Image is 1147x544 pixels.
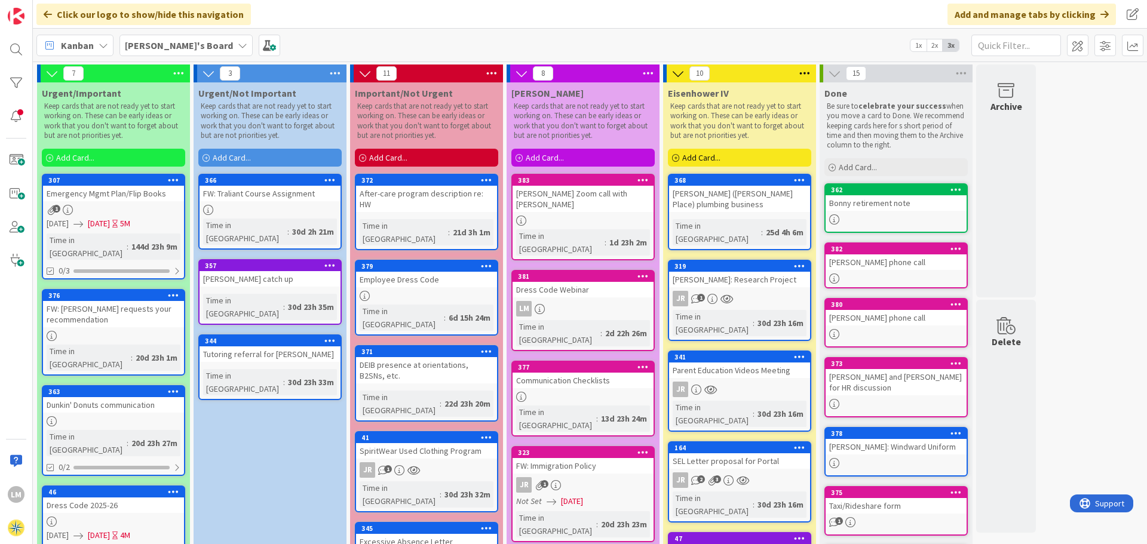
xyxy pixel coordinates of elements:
div: 368 [674,176,810,185]
div: Time in [GEOGRAPHIC_DATA] [516,511,596,537]
div: 363 [48,388,184,396]
div: 323FW: Immigration Policy [513,447,654,474]
div: [PERSON_NAME] phone call [826,310,967,325]
div: Time in [GEOGRAPHIC_DATA] [203,369,283,395]
div: 20d 23h 1m [133,351,180,364]
div: 362 [826,185,967,195]
div: 30d 23h 35m [285,300,337,314]
i: Not Set [516,496,542,506]
span: [DATE] [88,217,110,230]
div: 383 [513,175,654,186]
span: 0/3 [59,265,70,277]
span: Kanban [61,38,94,53]
div: 2d 22h 26m [602,327,650,340]
div: 378 [826,428,967,439]
div: 380 [831,300,967,309]
span: : [131,351,133,364]
div: 307 [43,175,184,186]
div: 368[PERSON_NAME] ([PERSON_NAME] Place) plumbing business [669,175,810,212]
span: Urgent/Important [42,87,121,99]
div: 30d 2h 21m [289,225,337,238]
div: Time in [GEOGRAPHIC_DATA] [673,310,753,336]
input: Quick Filter... [971,35,1061,56]
div: LM [8,486,24,503]
div: Dunkin' Donuts communication [43,397,184,413]
span: [DATE] [47,217,69,230]
span: 10 [689,66,710,81]
div: [PERSON_NAME] ([PERSON_NAME] Place) plumbing business [669,186,810,212]
div: 368 [669,175,810,186]
div: Time in [GEOGRAPHIC_DATA] [47,345,131,371]
div: 382 [826,244,967,254]
span: [DATE] [561,495,583,508]
span: 2 [697,475,705,483]
div: 381 [518,272,654,281]
div: Employee Dress Code [356,272,497,287]
div: 381Dress Code Webinar [513,271,654,297]
div: 375 [831,488,967,497]
div: 377 [518,363,654,371]
span: : [753,498,755,511]
div: 383[PERSON_NAME] Zoom call with [PERSON_NAME] [513,175,654,212]
div: 319[PERSON_NAME]: Research Project [669,261,810,287]
span: Add Card... [369,152,407,163]
span: 1 [384,465,392,473]
div: 380[PERSON_NAME] phone call [826,299,967,325]
div: 144d 23h 9m [128,240,180,253]
p: Keep cards that are not ready yet to start working on. These can be early ideas or work that you ... [670,102,809,140]
div: 46 [48,488,184,496]
div: 366 [205,176,341,185]
div: 382[PERSON_NAME] phone call [826,244,967,270]
div: 21d 3h 1m [450,226,493,239]
span: 1 [541,480,548,488]
div: 164 [674,444,810,452]
div: 376 [48,291,184,300]
div: 366FW: Traliant Course Assignment [200,175,341,201]
div: Bonny retirement note [826,195,967,211]
span: Add Card... [682,152,720,163]
div: [PERSON_NAME] and [PERSON_NAME] for HR discussion [826,369,967,395]
div: Time in [GEOGRAPHIC_DATA] [47,430,127,456]
div: DEIB presence at orientations, B2SNs, etc. [356,357,497,383]
span: Urgent/Not Important [198,87,296,99]
div: JR [669,472,810,488]
div: 357 [205,262,341,270]
div: Time in [GEOGRAPHIC_DATA] [516,405,596,432]
b: [PERSON_NAME]'s Board [125,39,233,51]
div: 323 [518,448,654,457]
div: Dress Code Webinar [513,282,654,297]
div: Time in [GEOGRAPHIC_DATA] [47,233,127,260]
span: Add Card... [213,152,251,163]
span: : [753,407,755,420]
div: 323 [513,447,654,458]
div: 30d 23h 32m [441,488,493,501]
div: 344Tutoring referral for [PERSON_NAME] [200,336,341,362]
div: 357 [200,260,341,271]
span: 3 [713,475,721,483]
div: [PERSON_NAME]: Windward Uniform [826,439,967,454]
span: 11 [376,66,397,81]
div: Archive [990,99,1022,113]
div: 30d 23h 16m [755,498,806,511]
div: [PERSON_NAME]: Research Project [669,272,810,287]
div: Tutoring referral for [PERSON_NAME] [200,346,341,362]
span: [DATE] [47,529,69,542]
div: 363Dunkin' Donuts communication [43,386,184,413]
div: 307 [48,176,184,185]
span: 15 [846,66,866,81]
div: 376 [43,290,184,301]
span: : [596,412,598,425]
div: 30d 23h 33m [285,376,337,389]
span: Lisa [511,87,584,99]
div: 379 [356,261,497,272]
div: [PERSON_NAME] catch up [200,271,341,287]
div: 382 [831,245,967,253]
div: Time in [GEOGRAPHIC_DATA] [516,320,600,346]
div: 5M [120,217,130,230]
span: : [605,236,606,249]
div: Emergency Mgmt Plan/Flip Books [43,186,184,201]
span: 3 [220,66,240,81]
p: Keep cards that are not ready yet to start working on. These can be early ideas or work that you ... [357,102,496,140]
div: 345 [356,523,497,534]
div: 41 [361,434,497,442]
